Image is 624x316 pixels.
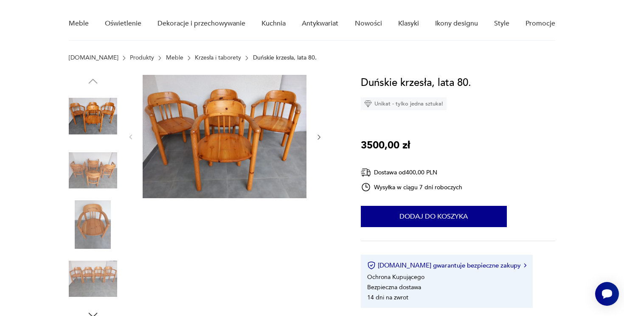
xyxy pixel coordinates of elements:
button: Dodaj do koszyka [361,206,507,227]
a: Ikony designu [435,7,478,40]
li: Ochrona Kupującego [367,273,424,281]
a: Nowości [355,7,382,40]
a: Krzesła i taborety [195,54,241,61]
img: Zdjęcie produktu Duńskie krzesła, lata 80. [143,75,306,198]
a: Dekoracje i przechowywanie [157,7,245,40]
img: Zdjęcie produktu Duńskie krzesła, lata 80. [69,92,117,140]
div: Dostawa od 400,00 PLN [361,167,463,178]
li: Bezpieczna dostawa [367,283,421,291]
div: Unikat - tylko jedna sztuka! [361,97,447,110]
a: Klasyki [398,7,419,40]
p: 3500,00 zł [361,137,410,154]
img: Zdjęcie produktu Duńskie krzesła, lata 80. [69,255,117,303]
h1: Duńskie krzesła, lata 80. [361,75,471,91]
a: Oświetlenie [105,7,141,40]
img: Ikona diamentu [364,100,372,108]
img: Zdjęcie produktu Duńskie krzesła, lata 80. [69,146,117,195]
button: [DOMAIN_NAME] gwarantuje bezpieczne zakupy [367,261,526,270]
a: Kuchnia [261,7,286,40]
a: Style [494,7,509,40]
a: Meble [69,7,89,40]
a: Meble [166,54,183,61]
img: Ikona certyfikatu [367,261,376,270]
img: Zdjęcie produktu Duńskie krzesła, lata 80. [69,200,117,249]
div: Wysyłka w ciągu 7 dni roboczych [361,182,463,192]
p: Duńskie krzesła, lata 80. [253,54,317,61]
img: Ikona strzałki w prawo [524,263,526,268]
iframe: Smartsupp widget button [595,282,619,306]
li: 14 dni na zwrot [367,293,408,302]
a: Promocje [526,7,555,40]
a: Produkty [130,54,154,61]
a: [DOMAIN_NAME] [69,54,118,61]
img: Ikona dostawy [361,167,371,178]
a: Antykwariat [302,7,338,40]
